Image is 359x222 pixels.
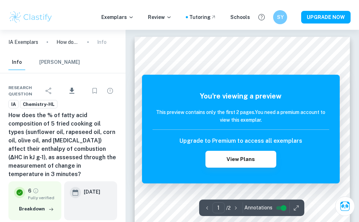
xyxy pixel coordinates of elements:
a: Schools [230,9,250,16]
button: [PERSON_NAME] [39,50,80,66]
button: View Plans [205,146,276,163]
div: Download [57,77,86,95]
p: Review [148,9,172,16]
p: / 2 [226,200,231,207]
span: Research question [8,80,42,93]
h6: [DATE] [84,183,100,191]
button: SY [273,6,287,20]
h5: You're viewing a preview [153,86,329,97]
img: Clastify logo [8,6,53,20]
p: Exemplars [101,9,134,16]
a: Tutoring [189,9,216,16]
span: Fully verified [28,190,56,196]
a: IA Exemplars [8,34,38,41]
span: Chemistry-HL [20,96,57,103]
h6: This preview contains only the first 2 pages. You need a premium account to view this exemplar. [153,104,329,119]
a: Grade fully verified [33,183,39,189]
a: IA [8,95,19,104]
p: 6 [28,182,31,190]
p: Info [97,34,107,41]
button: Help and Feedback [256,7,267,19]
button: Ask Clai [335,192,355,211]
span: IA [9,96,18,103]
h6: SY [276,9,284,16]
a: Chemistry-HL [20,95,57,104]
span: Annotations [244,200,272,207]
button: Info [8,50,25,66]
h6: How does the % of fatty acid composition of 5 fried cooking oil types (sunflower oil, rapeseed oi... [8,107,117,174]
div: Share [42,79,56,93]
h6: Upgrade to Premium to access all exemplars [179,132,302,141]
button: Breakdown [17,199,56,210]
div: Report issue [103,79,117,93]
button: UPGRADE NOW [301,6,351,19]
div: Bookmark [88,79,102,93]
p: How does the % of fatty acid composition of 5 fried cooking oil types (sunflower oil, rapeseed oi... [56,34,79,41]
